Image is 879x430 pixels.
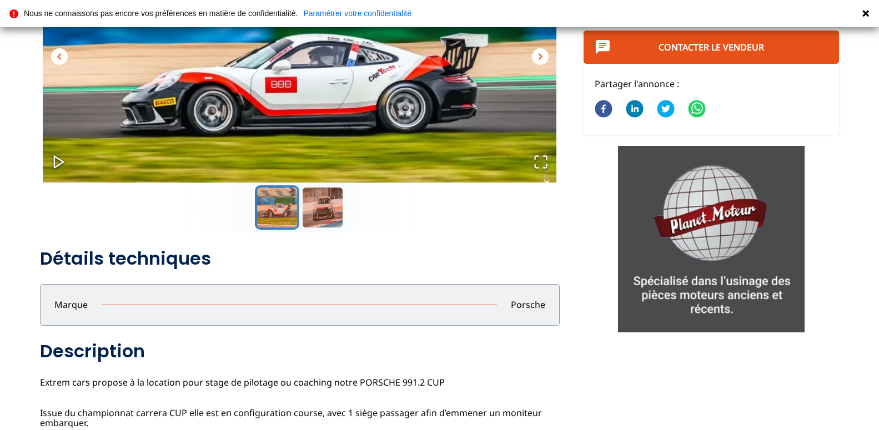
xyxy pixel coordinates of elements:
span: chevron_right [534,50,547,63]
button: twitter [657,93,675,127]
button: whatsapp [688,93,706,127]
div: Thumbnail Navigation [40,185,560,230]
button: chevron_left [51,48,68,65]
button: chevron_right [532,48,549,65]
p: Nous ne connaissons pas encore vos préférences en matière de confidentialité. [24,9,298,17]
button: Open Fullscreen [522,143,560,183]
button: Contacter le vendeur [584,31,840,64]
button: facebook [595,93,612,127]
a: Paramétrer votre confidentialité [303,9,411,17]
button: linkedin [626,93,644,127]
button: Go to Slide 1 [255,185,299,230]
h2: Détails techniques [40,247,560,270]
button: Go to Slide 2 [300,185,345,230]
a: Contacter le vendeur [659,41,764,53]
p: Partager l'annonce : [595,78,828,90]
button: Play or Pause Slideshow [40,143,78,183]
span: chevron_left [53,50,66,63]
p: Marque [41,299,102,311]
p: Porsche [497,299,559,311]
h2: Description [40,340,560,362]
